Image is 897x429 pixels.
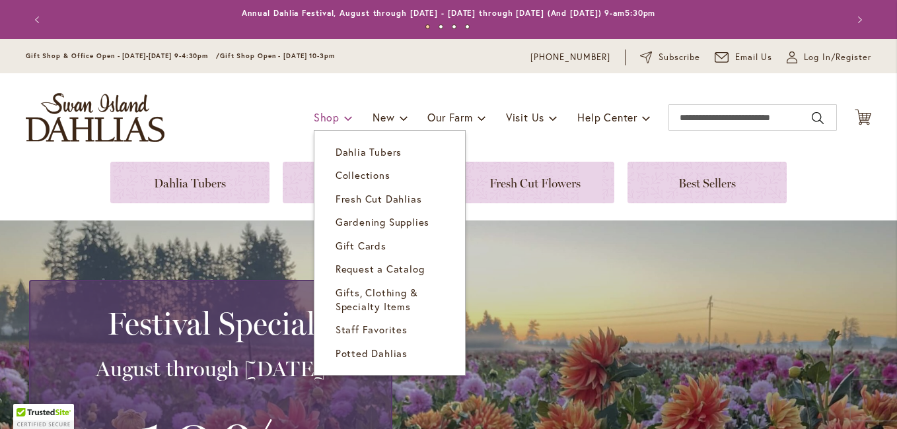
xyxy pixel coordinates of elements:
span: Gift Shop & Office Open - [DATE]-[DATE] 9-4:30pm / [26,51,220,60]
span: New [373,110,394,124]
span: Log In/Register [804,51,871,64]
button: Next [845,7,871,33]
a: Email Us [715,51,773,64]
h3: August through [DATE] [46,356,375,382]
span: Gift Shop Open - [DATE] 10-3pm [220,51,335,60]
h2: Festival Special [46,305,375,342]
a: Subscribe [640,51,700,64]
a: store logo [26,93,164,142]
span: Help Center [577,110,637,124]
span: Gifts, Clothing & Specialty Items [336,286,418,313]
a: Log In/Register [787,51,871,64]
span: Our Farm [427,110,472,124]
span: Fresh Cut Dahlias [336,192,422,205]
span: Subscribe [659,51,700,64]
span: Shop [314,110,340,124]
button: 4 of 4 [465,24,470,29]
span: Visit Us [506,110,544,124]
button: 2 of 4 [439,24,443,29]
a: Annual Dahlia Festival, August through [DATE] - [DATE] through [DATE] (And [DATE]) 9-am5:30pm [242,8,656,18]
span: Staff Favorites [336,323,408,336]
span: Gardening Supplies [336,215,429,228]
a: Gift Cards [314,234,465,257]
a: [PHONE_NUMBER] [530,51,610,64]
span: Email Us [735,51,773,64]
span: Potted Dahlias [336,346,408,360]
span: Request a Catalog [336,262,425,275]
span: Dahlia Tubers [336,145,402,158]
button: Previous [26,7,52,33]
button: 3 of 4 [452,24,456,29]
span: Collections [336,168,390,181]
button: 1 of 4 [425,24,430,29]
